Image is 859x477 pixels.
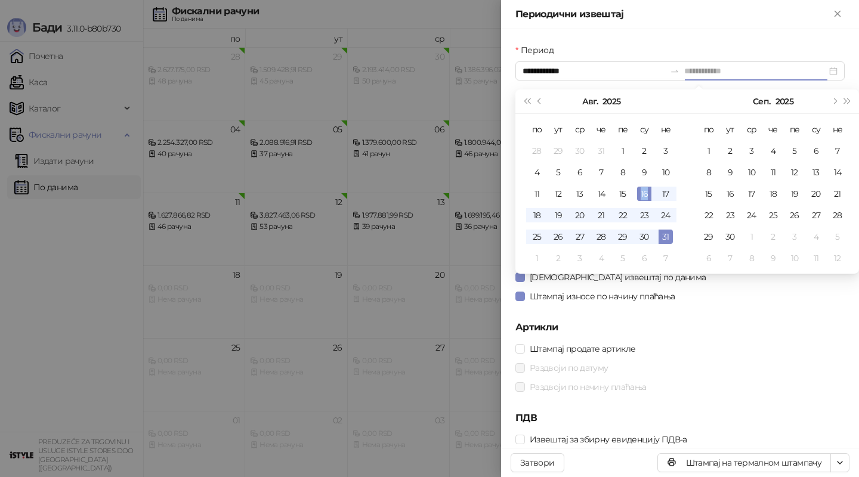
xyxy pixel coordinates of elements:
[634,247,655,269] td: 2025-09-06
[702,187,716,201] div: 15
[655,183,676,205] td: 2025-08-17
[830,251,845,265] div: 12
[719,162,741,183] td: 2025-09-09
[698,205,719,226] td: 2025-09-22
[723,144,737,158] div: 2
[551,165,566,179] div: 5
[573,144,587,158] div: 30
[775,89,793,113] button: Изабери годину
[719,247,741,269] td: 2025-10-07
[637,144,651,158] div: 2
[744,144,759,158] div: 3
[582,89,598,113] button: Изабери месец
[612,119,634,140] th: пе
[602,89,620,113] button: Изабери годину
[594,165,608,179] div: 7
[744,187,759,201] div: 17
[723,165,737,179] div: 9
[787,187,802,201] div: 19
[766,230,780,244] div: 2
[637,187,651,201] div: 16
[809,187,823,201] div: 20
[741,205,762,226] td: 2025-09-24
[526,205,548,226] td: 2025-08-18
[741,140,762,162] td: 2025-09-03
[569,140,591,162] td: 2025-07-30
[784,226,805,247] td: 2025-10-03
[841,89,854,113] button: Следећа година (Control + right)
[511,453,564,472] button: Затвори
[659,251,673,265] div: 7
[805,226,827,247] td: 2025-10-04
[830,165,845,179] div: 14
[526,140,548,162] td: 2025-07-28
[591,162,612,183] td: 2025-08-07
[569,205,591,226] td: 2025-08-20
[612,205,634,226] td: 2025-08-22
[809,230,823,244] div: 4
[670,66,679,76] span: swap-right
[573,187,587,201] div: 13
[809,144,823,158] div: 6
[569,226,591,247] td: 2025-08-27
[784,247,805,269] td: 2025-10-10
[809,165,823,179] div: 13
[784,205,805,226] td: 2025-09-26
[548,226,569,247] td: 2025-08-26
[762,183,784,205] td: 2025-09-18
[573,165,587,179] div: 6
[784,140,805,162] td: 2025-09-05
[634,183,655,205] td: 2025-08-16
[827,162,848,183] td: 2025-09-14
[766,208,780,222] div: 25
[525,271,710,284] span: [DEMOGRAPHIC_DATA] извештај по данима
[526,162,548,183] td: 2025-08-04
[702,208,716,222] div: 22
[827,89,841,113] button: Следећи месец (PageDown)
[784,119,805,140] th: пе
[753,89,770,113] button: Изабери месец
[525,290,680,303] span: Штампај износе по начину плаћања
[573,251,587,265] div: 3
[762,226,784,247] td: 2025-10-02
[741,226,762,247] td: 2025-10-01
[827,183,848,205] td: 2025-09-21
[634,140,655,162] td: 2025-08-02
[548,183,569,205] td: 2025-08-12
[659,208,673,222] div: 24
[637,230,651,244] div: 30
[551,187,566,201] div: 12
[616,251,630,265] div: 5
[655,140,676,162] td: 2025-08-03
[744,251,759,265] div: 8
[634,205,655,226] td: 2025-08-23
[830,144,845,158] div: 7
[702,230,716,244] div: 29
[830,187,845,201] div: 21
[533,89,546,113] button: Претходни месец (PageUp)
[523,64,665,78] input: Период
[551,208,566,222] div: 19
[548,119,569,140] th: ут
[594,208,608,222] div: 21
[659,230,673,244] div: 31
[612,183,634,205] td: 2025-08-15
[591,247,612,269] td: 2025-09-04
[594,187,608,201] div: 14
[805,162,827,183] td: 2025-09-13
[525,361,613,374] span: Раздвоји по датуму
[766,165,780,179] div: 11
[809,208,823,222] div: 27
[591,205,612,226] td: 2025-08-21
[594,251,608,265] div: 4
[515,7,830,21] div: Периодични извештај
[551,230,566,244] div: 26
[573,208,587,222] div: 20
[655,205,676,226] td: 2025-08-24
[530,165,544,179] div: 4
[830,7,845,21] button: Close
[548,140,569,162] td: 2025-07-29
[805,247,827,269] td: 2025-10-11
[670,66,679,76] span: to
[723,230,737,244] div: 30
